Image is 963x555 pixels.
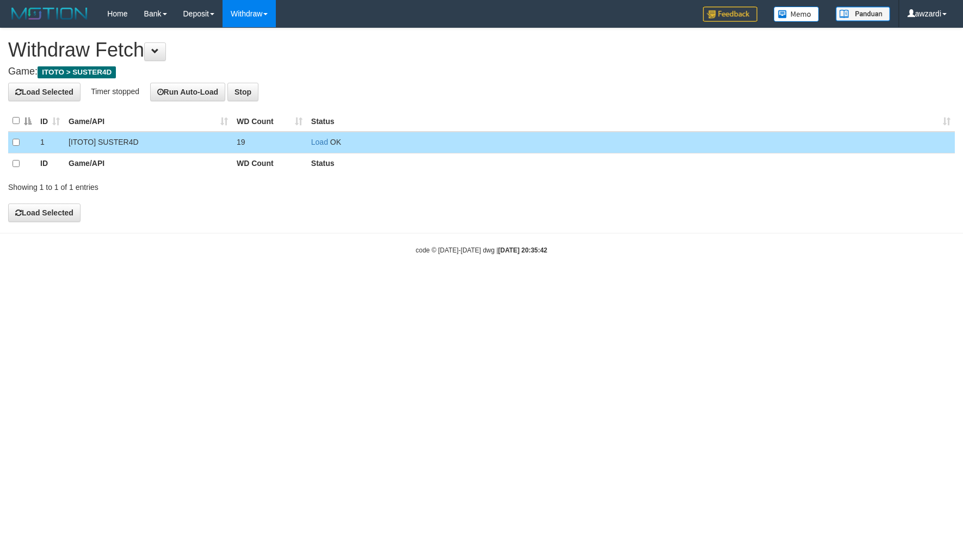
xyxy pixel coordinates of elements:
td: [ITOTO] SUSTER4D [64,132,232,153]
small: code © [DATE]-[DATE] dwg | [416,246,547,254]
img: Button%20Memo.svg [774,7,819,22]
span: 19 [237,138,245,146]
h4: Game: [8,66,955,77]
h1: Withdraw Fetch [8,39,955,61]
th: ID: activate to sort column ascending [36,110,64,132]
strong: [DATE] 20:35:42 [498,246,547,254]
img: MOTION_logo.png [8,5,91,22]
th: WD Count [232,153,307,174]
button: Run Auto-Load [150,83,226,101]
th: ID [36,153,64,174]
span: OK [330,138,341,146]
td: 1 [36,132,64,153]
th: Game/API [64,153,232,174]
div: Showing 1 to 1 of 1 entries [8,177,393,193]
img: Feedback.jpg [703,7,757,22]
th: WD Count: activate to sort column ascending [232,110,307,132]
th: Status [307,153,955,174]
button: Load Selected [8,203,81,222]
a: Load [311,138,328,146]
span: Timer stopped [91,87,139,95]
img: panduan.png [836,7,890,21]
span: ITOTO > SUSTER4D [38,66,116,78]
th: Game/API: activate to sort column ascending [64,110,232,132]
button: Stop [227,83,258,101]
th: Status: activate to sort column ascending [307,110,955,132]
button: Load Selected [8,83,81,101]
